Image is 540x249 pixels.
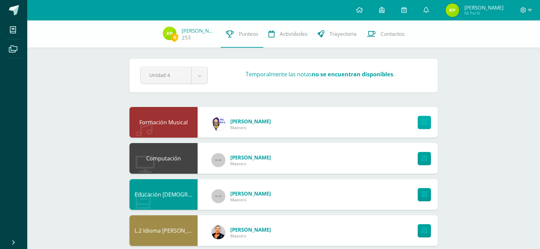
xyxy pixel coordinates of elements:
[230,125,271,130] span: Maestro
[246,70,395,78] h3: Temporalmente las notas .
[230,233,271,239] span: Maestro
[230,161,271,167] span: Maestro
[212,225,225,239] img: ffe39e75f843746d97afd4c168d281f7.png
[263,20,312,48] a: Actividades
[129,107,198,138] div: Formación Musical
[221,20,263,48] a: Punteos
[129,179,198,210] div: Educación Cristiana
[129,215,198,246] div: L.2 Idioma Maya Kaqchikel
[280,30,307,37] span: Actividades
[362,20,410,48] a: Contactos
[464,10,504,16] span: Mi Perfil
[230,226,271,233] span: [PERSON_NAME]
[182,27,216,34] a: [PERSON_NAME]
[381,30,404,37] span: Contactos
[141,67,207,84] a: Unidad 4
[312,20,362,48] a: Trayectoria
[239,30,258,37] span: Punteos
[212,153,225,167] img: 60x60
[171,33,178,42] span: 0
[129,143,198,174] div: Computación
[329,30,357,37] span: Trayectoria
[212,117,225,131] img: 06ac6f28e7913924a3cef98c07305a7d.png
[163,27,176,40] img: 5e20aced4efe1950748352d94c2aea72.png
[312,70,393,78] strong: no se encuentran disponibles
[230,118,271,125] span: [PERSON_NAME]
[230,197,271,203] span: Maestro
[230,154,271,161] span: [PERSON_NAME]
[446,3,459,17] img: 5e20aced4efe1950748352d94c2aea72.png
[464,4,504,11] span: [PERSON_NAME]
[230,190,271,197] span: [PERSON_NAME]
[182,34,191,41] a: 253
[149,67,183,83] span: Unidad 4
[212,189,225,203] img: 60x60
